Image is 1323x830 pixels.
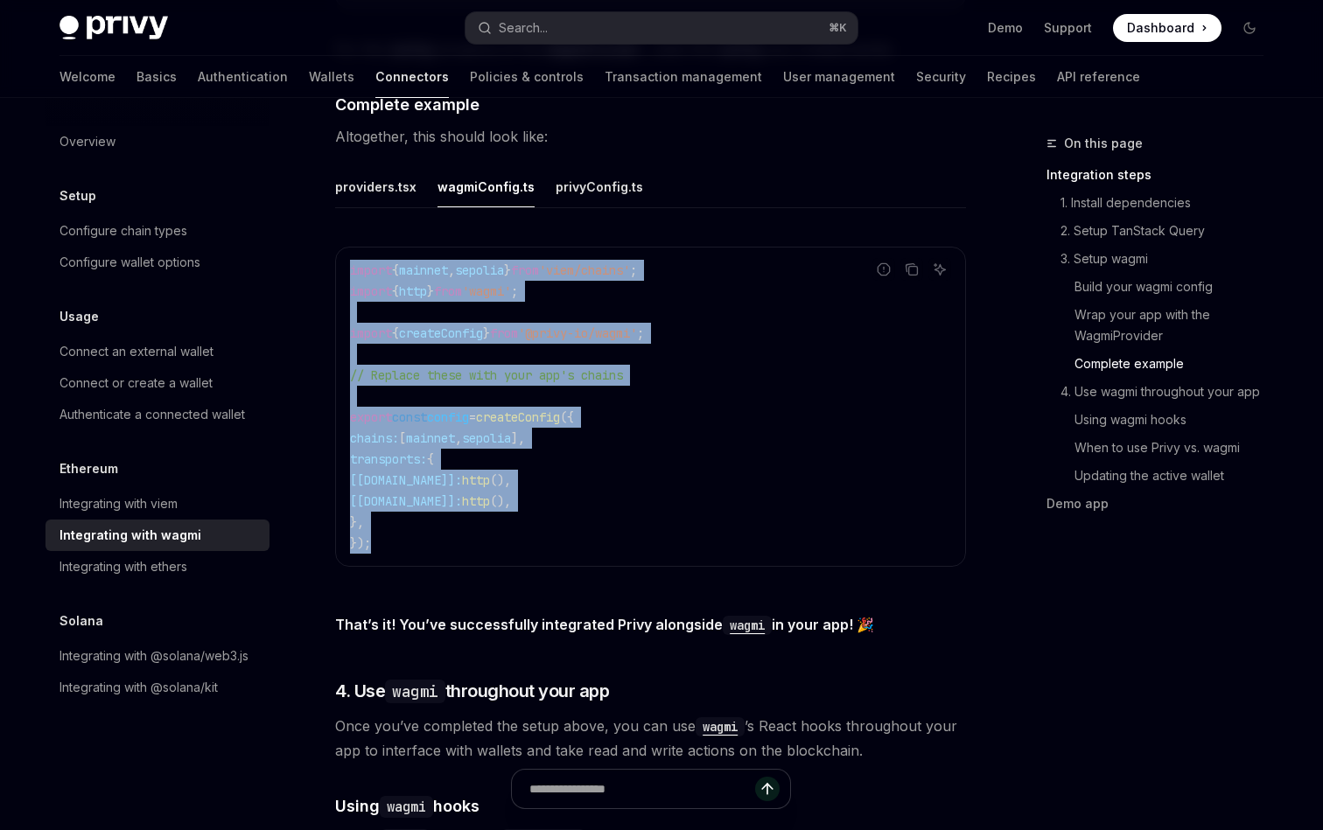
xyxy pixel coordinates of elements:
span: http [462,493,490,509]
a: Build your wagmi config [1046,273,1277,301]
a: Using wagmi hooks [1046,406,1277,434]
button: Ask AI [928,258,951,281]
a: User management [783,56,895,98]
code: wagmi [385,680,445,703]
a: Configure wallet options [45,247,269,278]
code: wagmi [723,616,772,635]
span: import [350,262,392,278]
div: Integrating with wagmi [59,525,201,546]
span: http [462,472,490,488]
span: from [434,283,462,299]
a: Connectors [375,56,449,98]
h5: Ethereum [59,458,118,479]
button: providers.tsx [335,166,416,207]
span: ], [511,430,525,446]
a: Wrap your app with the WagmiProvider [1046,301,1277,350]
button: Search...⌘K [465,12,857,44]
span: (), [490,493,511,509]
span: // Replace these with your app's chains [350,367,623,383]
a: wagmi [723,616,772,633]
div: Search... [499,17,548,38]
a: Updating the active wallet [1046,462,1277,490]
span: ; [630,262,637,278]
span: createConfig [476,409,560,425]
span: sepolia [462,430,511,446]
a: 1. Install dependencies [1046,189,1277,217]
span: Complete example [335,93,479,116]
span: } [504,262,511,278]
span: 'wagmi' [462,283,511,299]
a: 4. Use wagmi throughout your app [1046,378,1277,406]
a: Configure chain types [45,215,269,247]
div: Integrating with viem [59,493,178,514]
a: Basics [136,56,177,98]
span: '@privy-io/wagmi' [518,325,637,341]
span: export [350,409,392,425]
a: Integration steps [1046,161,1277,189]
span: mainnet [406,430,455,446]
span: Once you’ve completed the setup above, you can use ’s React hooks throughout your app to interfac... [335,714,966,763]
span: } [427,283,434,299]
span: Dashboard [1127,19,1194,37]
span: On this page [1064,133,1143,154]
button: Toggle dark mode [1235,14,1263,42]
span: mainnet [399,262,448,278]
div: Authenticate a connected wallet [59,404,245,425]
h5: Usage [59,306,99,327]
a: Dashboard [1113,14,1221,42]
span: const [392,409,427,425]
a: Integrating with wagmi [45,520,269,551]
a: 3. Setup wagmi [1046,245,1277,273]
span: import [350,325,392,341]
span: { [392,262,399,278]
a: Integrating with viem [45,488,269,520]
a: API reference [1057,56,1140,98]
input: Ask a question... [529,770,755,808]
span: 4. Use throughout your app [335,679,609,703]
span: { [392,283,399,299]
a: Transaction management [605,56,762,98]
div: Integrating with ethers [59,556,187,577]
a: wagmi [696,717,745,735]
a: Complete example [1046,350,1277,378]
span: from [511,262,539,278]
span: }); [350,535,371,551]
a: Demo app [1046,490,1277,518]
a: Connect an external wallet [45,336,269,367]
span: createConfig [399,325,483,341]
a: Integrating with @solana/kit [45,672,269,703]
div: Integrating with @solana/kit [59,677,218,698]
h5: Setup [59,185,96,206]
span: , [455,430,462,446]
span: = [469,409,476,425]
span: ⌘ K [829,21,847,35]
span: ; [511,283,518,299]
button: Copy the contents from the code block [900,258,923,281]
a: 2. Setup TanStack Query [1046,217,1277,245]
a: Security [916,56,966,98]
button: wagmiConfig.ts [437,166,535,207]
a: Welcome [59,56,115,98]
span: 'viem/chains' [539,262,630,278]
a: Support [1044,19,1092,37]
a: Overview [45,126,269,157]
span: }, [350,514,364,530]
span: [[DOMAIN_NAME]]: [350,493,462,509]
button: privyConfig.ts [556,166,643,207]
a: Recipes [987,56,1036,98]
img: dark logo [59,16,168,40]
div: Connect or create a wallet [59,373,213,394]
span: [ [399,430,406,446]
span: ({ [560,409,574,425]
span: import [350,283,392,299]
span: transports: [350,451,427,467]
span: [[DOMAIN_NAME]]: [350,472,462,488]
span: http [399,283,427,299]
span: , [448,262,455,278]
span: Altogether, this should look like: [335,124,966,149]
span: { [427,451,434,467]
h5: Solana [59,610,103,631]
strong: That’s it! You’ve successfully integrated Privy alongside in your app! 🎉 [335,616,874,633]
span: ; [637,325,644,341]
div: Overview [59,131,115,152]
